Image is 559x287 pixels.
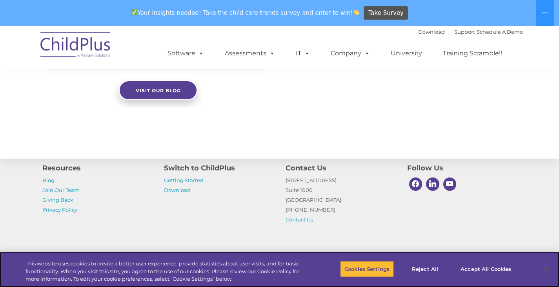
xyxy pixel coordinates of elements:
a: Linkedin [424,175,441,193]
a: Youtube [441,175,459,193]
button: Reject All [401,261,450,277]
span: Your insights needed! Take the child care trends survey and enter to win! [128,5,363,20]
a: Schedule A Demo [477,29,523,35]
span: Last name [109,52,133,58]
a: Giving Back [42,197,73,203]
h4: Switch to ChildPlus [164,163,274,174]
span: Take Survey [368,6,404,20]
font: | [418,29,523,35]
img: 👏 [353,9,359,15]
a: Join Our Team [42,187,80,193]
a: Download [164,187,191,193]
a: Take Survey [364,6,408,20]
a: Blog [42,177,55,183]
a: Assessments [217,46,283,61]
a: Getting Started [164,177,204,183]
a: Company [323,46,378,61]
a: Software [160,46,212,61]
a: Visit our blog [119,80,197,100]
a: Support [454,29,475,35]
img: ChildPlus by Procare Solutions [36,26,115,66]
img: ✅ [131,9,137,15]
a: Contact Us [286,216,313,223]
a: Download [418,29,445,35]
a: University [383,46,430,61]
span: Visit our blog [135,88,180,93]
div: This website uses cookies to create a better user experience, provide statistics about user visit... [25,260,308,283]
a: IT [288,46,318,61]
button: Close [538,260,555,278]
h4: Follow Us [407,163,517,174]
span: Phone number [109,84,142,90]
a: Facebook [407,175,424,193]
a: Privacy Policy [42,207,77,213]
button: Accept All Cookies [456,261,515,277]
a: Training Scramble!! [435,46,510,61]
button: Cookies Settings [340,261,394,277]
p: [STREET_ADDRESS] Suite 1000 [GEOGRAPHIC_DATA] [PHONE_NUMBER] [286,175,395,225]
h4: Resources [42,163,152,174]
h4: Contact Us [286,163,395,174]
